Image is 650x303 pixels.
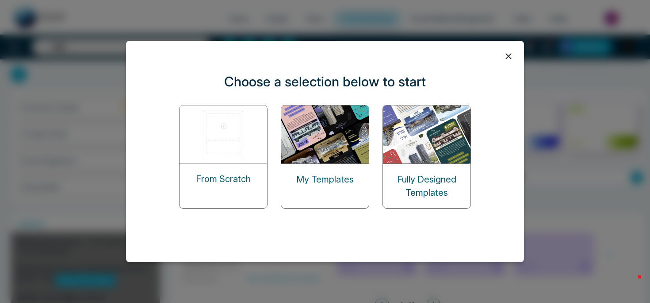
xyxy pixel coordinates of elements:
[196,172,251,186] p: From Scratch
[180,105,268,163] img: start-from-scratch.png
[296,173,354,186] p: My Templates
[383,105,471,163] img: designed-templates.png
[281,105,370,163] img: my-templates.png
[620,273,641,294] iframe: Intercom live chat
[224,72,426,92] p: Choose a selection below to start
[383,173,470,199] p: Fully Designed Templates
